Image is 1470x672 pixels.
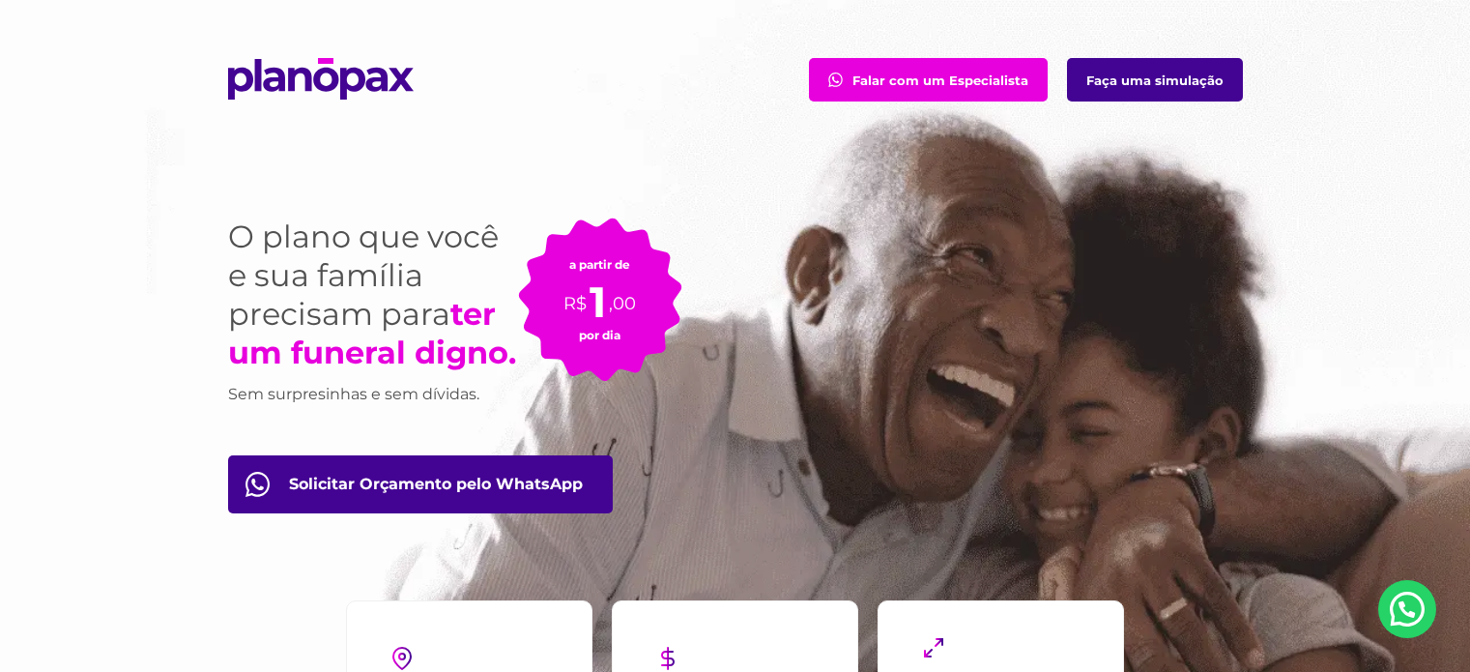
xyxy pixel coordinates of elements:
[228,58,414,100] img: planopax
[228,295,516,371] strong: ter um funeral digno.
[245,472,270,497] img: fale com consultor
[563,272,636,316] p: R$ ,00
[590,276,606,328] span: 1
[228,218,518,372] h1: O plano que você e sua família precisam para
[390,647,414,670] img: pin
[579,328,620,342] small: por dia
[809,58,1048,102] a: Falar com um Especialista
[656,647,679,670] img: dollar
[569,257,630,272] small: a partir de
[228,382,518,407] h3: Sem surpresinhas e sem dívidas.
[828,73,843,87] img: fale com consultor
[228,455,613,513] a: Orçamento pelo WhatsApp btn-orcamento
[1378,580,1436,638] a: Nosso Whatsapp
[922,636,945,659] img: maximize
[1067,58,1243,102] a: Faça uma simulação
